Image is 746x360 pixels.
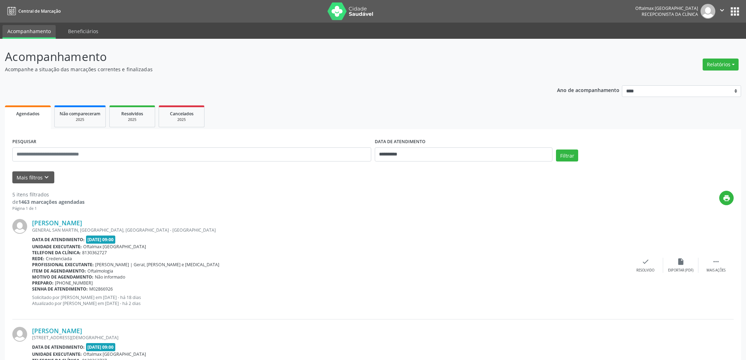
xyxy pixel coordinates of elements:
b: Rede: [32,256,44,262]
div: Página 1 de 1 [12,206,85,212]
span: Não informado [95,274,125,280]
span: Oftalmologia [87,268,113,274]
p: Ano de acompanhamento [557,85,619,94]
b: Profissional executante: [32,262,94,268]
button: print [719,191,734,205]
button:  [715,4,729,19]
a: Acompanhamento [2,25,56,39]
i: insert_drive_file [677,258,685,266]
i:  [712,258,720,266]
span: M02866926 [89,286,113,292]
b: Unidade executante: [32,244,82,250]
span: Recepcionista da clínica [642,11,698,17]
div: GENERAL SAN MARTIN, [GEOGRAPHIC_DATA], [GEOGRAPHIC_DATA] - [GEOGRAPHIC_DATA] [32,227,628,233]
b: Senha de atendimento: [32,286,88,292]
b: Unidade executante: [32,351,82,357]
p: Solicitado por [PERSON_NAME] em [DATE] - há 18 dias Atualizado por [PERSON_NAME] em [DATE] - há 2... [32,294,628,306]
b: Preparo: [32,280,54,286]
img: img [701,4,715,19]
span: Central de Marcação [18,8,61,14]
button: Mais filtroskeyboard_arrow_down [12,171,54,184]
span: 8130362727 [82,250,107,256]
label: DATA DE ATENDIMENTO [375,136,426,147]
b: Data de atendimento: [32,237,85,243]
i: keyboard_arrow_down [43,173,50,181]
i: print [723,194,730,202]
a: Central de Marcação [5,5,61,17]
span: [DATE] 09:00 [86,236,116,244]
p: Acompanhamento [5,48,520,66]
a: [PERSON_NAME] [32,327,82,335]
span: Credenciada [46,256,72,262]
img: img [12,327,27,342]
div: 5 itens filtrados [12,191,85,198]
span: Resolvidos [121,111,143,117]
img: img [12,219,27,234]
b: Motivo de agendamento: [32,274,93,280]
div: Exportar (PDF) [668,268,693,273]
button: Filtrar [556,150,578,161]
button: apps [729,5,741,18]
span: [PERSON_NAME] | Geral, [PERSON_NAME] e [MEDICAL_DATA] [95,262,219,268]
div: 2025 [115,117,150,122]
div: Mais ações [707,268,726,273]
b: Item de agendamento: [32,268,86,274]
b: Telefone da clínica: [32,250,81,256]
a: [PERSON_NAME] [32,219,82,227]
strong: 1463 marcações agendadas [18,199,85,205]
div: 2025 [60,117,100,122]
div: Oftalmax [GEOGRAPHIC_DATA] [635,5,698,11]
div: de [12,198,85,206]
span: Cancelados [170,111,194,117]
label: PESQUISAR [12,136,36,147]
div: 2025 [164,117,199,122]
span: Oftalmax [GEOGRAPHIC_DATA] [83,351,146,357]
i: check [642,258,649,266]
button: Relatórios [703,59,739,71]
span: Oftalmax [GEOGRAPHIC_DATA] [83,244,146,250]
span: [PHONE_NUMBER] [55,280,93,286]
span: Não compareceram [60,111,100,117]
b: Data de atendimento: [32,344,85,350]
i:  [718,6,726,14]
div: [STREET_ADDRESS][DEMOGRAPHIC_DATA] [32,335,628,341]
a: Beneficiários [63,25,103,37]
span: Agendados [16,111,39,117]
span: [DATE] 09:00 [86,343,116,351]
div: Resolvido [636,268,654,273]
p: Acompanhe a situação das marcações correntes e finalizadas [5,66,520,73]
